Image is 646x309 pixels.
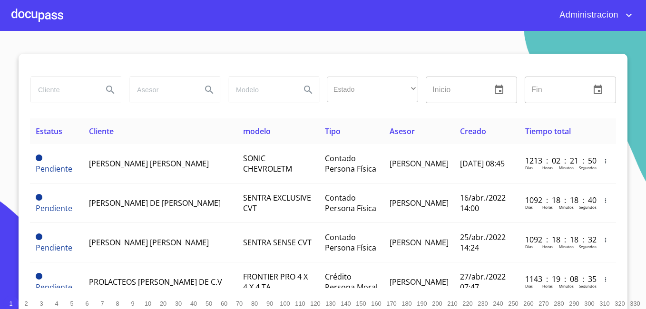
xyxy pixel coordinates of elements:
p: Segundos [579,244,597,249]
span: Pendiente [36,164,72,174]
p: Dias [525,283,533,289]
input: search [30,77,95,103]
p: 1092 : 18 : 18 : 40 [525,195,589,205]
span: [PERSON_NAME] [390,237,449,248]
span: 6 [85,300,88,307]
span: SENTRA SENSE CVT [243,237,312,248]
div: ​ [327,77,418,102]
span: 290 [569,300,579,307]
span: [DATE] 08:45 [460,158,505,169]
span: 10 [145,300,151,307]
p: Horas [542,165,553,170]
span: 200 [432,300,442,307]
input: search [228,77,293,103]
span: Tipo [325,126,341,136]
button: Search [198,78,221,101]
span: 330 [630,300,640,307]
p: Segundos [579,283,597,289]
span: Contado Persona Física [325,153,376,174]
span: 210 [447,300,457,307]
span: 110 [295,300,305,307]
p: Minutos [559,204,574,210]
span: Cliente [89,126,114,136]
span: 320 [615,300,625,307]
span: Pendiente [36,233,42,240]
span: 4 [55,300,58,307]
span: 270 [538,300,548,307]
span: 140 [341,300,351,307]
input: search [129,77,194,103]
span: Contado Persona Física [325,232,376,253]
span: 250 [508,300,518,307]
p: 1213 : 02 : 21 : 50 [525,155,589,166]
span: Estatus [36,126,62,136]
span: 180 [401,300,411,307]
span: 70 [236,300,243,307]
button: Search [297,78,320,101]
span: 310 [599,300,609,307]
span: 1 [9,300,12,307]
span: [PERSON_NAME] [390,198,449,208]
span: 50 [206,300,212,307]
span: 260 [523,300,533,307]
span: FRONTIER PRO 4 X 4 X 4 TA [243,271,308,292]
p: Dias [525,244,533,249]
p: Horas [542,283,553,289]
span: 20 [160,300,166,307]
p: Horas [542,244,553,249]
span: 5 [70,300,73,307]
span: SONIC CHEVROLETM [243,153,292,174]
span: Tiempo total [525,126,571,136]
span: 170 [386,300,396,307]
span: Administracion [552,8,623,23]
span: modelo [243,126,271,136]
span: 3 [39,300,43,307]
p: Horas [542,204,553,210]
span: Contado Persona Física [325,193,376,213]
span: 30 [175,300,182,307]
span: [PERSON_NAME] [PERSON_NAME] [89,237,209,248]
span: 190 [417,300,427,307]
span: [PERSON_NAME] DE [PERSON_NAME] [89,198,221,208]
span: 25/abr./2022 14:24 [460,232,506,253]
span: 90 [266,300,273,307]
p: Dias [525,204,533,210]
span: Pendiente [36,273,42,280]
p: Minutos [559,244,574,249]
span: [PERSON_NAME] [PERSON_NAME] [89,158,209,169]
span: 9 [131,300,134,307]
span: 60 [221,300,227,307]
span: 80 [251,300,258,307]
p: Minutos [559,283,574,289]
span: Pendiente [36,194,42,201]
span: 240 [493,300,503,307]
span: Crédito Persona Moral [325,271,378,292]
span: 120 [310,300,320,307]
span: 2 [24,300,28,307]
span: Pendiente [36,203,72,213]
span: SENTRA EXCLUSIVE CVT [243,193,311,213]
p: 1143 : 19 : 08 : 35 [525,274,589,284]
button: Search [99,78,122,101]
span: [PERSON_NAME] [390,158,449,169]
span: 280 [554,300,564,307]
button: account of current user [552,8,635,23]
span: 16/abr./2022 14:00 [460,193,506,213]
p: Segundos [579,204,597,210]
span: 160 [371,300,381,307]
span: Pendiente [36,242,72,253]
p: Dias [525,165,533,170]
span: Asesor [390,126,415,136]
span: 100 [280,300,290,307]
span: 7 [100,300,104,307]
span: Pendiente [36,282,72,292]
span: 8 [116,300,119,307]
span: 150 [356,300,366,307]
p: 1092 : 18 : 18 : 32 [525,234,589,245]
p: Segundos [579,165,597,170]
span: 130 [325,300,335,307]
span: 40 [190,300,197,307]
span: Creado [460,126,486,136]
p: Minutos [559,165,574,170]
span: 27/abr./2022 07:47 [460,271,506,292]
